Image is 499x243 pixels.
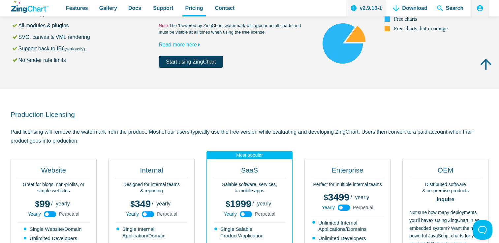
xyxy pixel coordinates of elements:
[24,235,84,242] li: Unlimited Developers
[213,181,286,194] p: Salable software, services, & mobile apps
[11,127,488,145] p: Paid licensing will remove the watermark from the product. Most of our users typically use the fr...
[128,4,141,13] span: Docs
[322,205,335,210] span: Yearly
[66,4,88,13] span: Features
[215,4,235,13] span: Contact
[12,33,159,41] li: SVG, canvas & VML rendering
[255,212,275,216] span: Perpetual
[409,197,482,202] strong: Inquire
[115,166,188,178] h2: Internal
[35,199,50,209] span: 99
[213,166,286,178] h2: SaaS
[153,4,173,13] span: Support
[59,212,79,216] span: Perpetual
[126,212,139,216] span: Yearly
[353,205,373,210] span: Perpetual
[257,201,271,206] span: yearly
[355,195,369,200] span: yearly
[152,201,153,206] span: /
[24,226,84,232] li: Single Website/Domain
[324,192,349,202] span: 3499
[312,235,384,242] li: Unlimited Developers
[51,201,52,206] span: /
[130,199,151,209] span: 349
[159,42,203,47] a: Read more here
[252,201,254,206] span: /
[311,181,384,188] p: Perfect for multiple internal teams
[214,226,286,239] li: Single Salable Product/Application
[159,22,307,36] small: The 'Powered by ZingChart' watermark will appear on all charts and must be visible at all times w...
[28,212,41,216] span: Yearly
[11,110,488,119] h2: Production Licensing
[116,226,188,239] li: Single Internal Application/Domain
[115,181,188,194] p: Designed for internal teams & reporting
[99,4,117,13] span: Gallery
[409,181,482,194] p: Distributed software & on-premise products
[159,56,223,68] a: Start using ZingChart
[473,220,492,240] iframe: Toggle Customer Support
[12,21,159,30] li: All modules & plugins
[65,46,85,51] small: (seriously)
[350,195,352,200] span: /
[157,212,177,216] span: Perpetual
[12,44,159,53] li: Support back to IE6
[159,23,169,28] span: Note:
[226,199,251,209] span: 1999
[409,166,482,178] h2: OEM
[17,181,90,194] p: Great for blogs, non-profits, or simple websites
[56,201,70,206] span: yearly
[12,56,159,65] li: No render rate limits
[11,1,48,13] a: ZingChart Logo. Click to return to the homepage
[185,4,203,13] span: Pricing
[311,166,384,178] h2: Enterprise
[312,220,384,233] li: Unlimited Internal Applications/Domains
[224,212,236,216] span: Yearly
[156,201,171,206] span: yearly
[17,166,90,178] h2: Website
